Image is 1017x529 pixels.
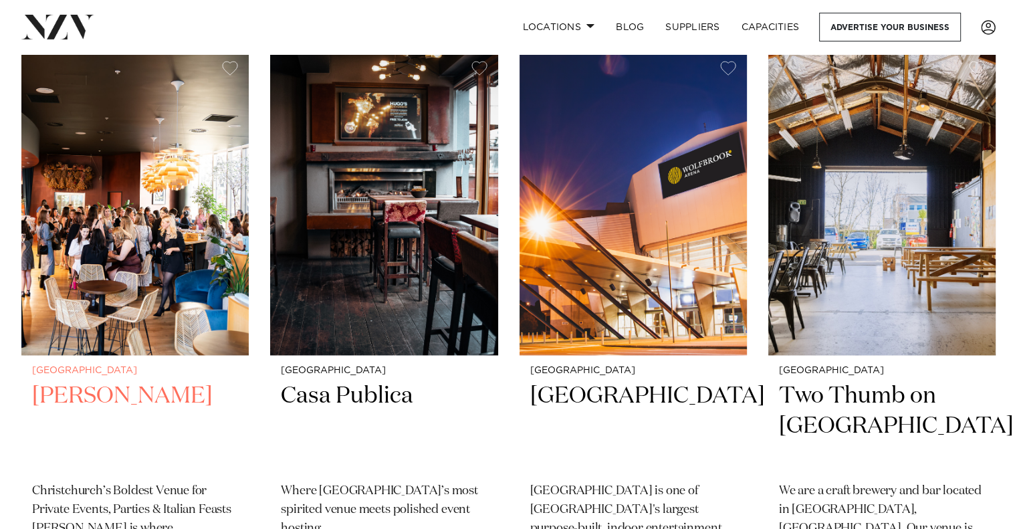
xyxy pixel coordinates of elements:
[530,381,736,471] h2: [GEOGRAPHIC_DATA]
[530,366,736,376] small: [GEOGRAPHIC_DATA]
[655,13,730,41] a: SUPPLIERS
[779,366,985,376] small: [GEOGRAPHIC_DATA]
[512,13,605,41] a: Locations
[281,381,487,471] h2: Casa Publica
[281,366,487,376] small: [GEOGRAPHIC_DATA]
[819,13,961,41] a: Advertise your business
[779,381,985,471] h2: Two Thumb on [GEOGRAPHIC_DATA]
[605,13,655,41] a: BLOG
[21,15,94,39] img: nzv-logo.png
[731,13,810,41] a: Capacities
[32,366,238,376] small: [GEOGRAPHIC_DATA]
[32,381,238,471] h2: [PERSON_NAME]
